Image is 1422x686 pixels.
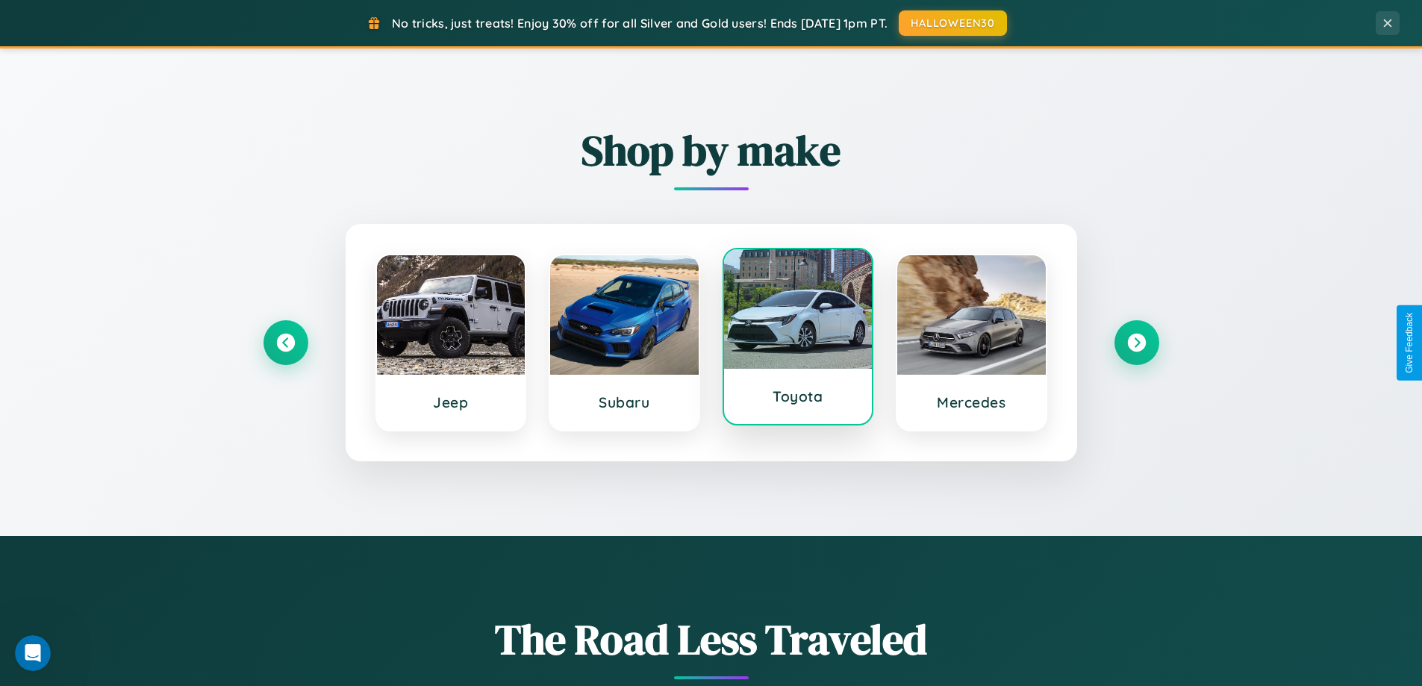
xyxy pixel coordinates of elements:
h3: Toyota [739,387,858,405]
iframe: Intercom live chat [15,635,51,671]
h3: Jeep [392,393,511,411]
h2: Shop by make [263,122,1159,179]
span: No tricks, just treats! Enjoy 30% off for all Silver and Gold users! Ends [DATE] 1pm PT. [392,16,888,31]
div: Give Feedback [1404,313,1415,373]
button: HALLOWEEN30 [899,10,1007,36]
h3: Subaru [565,393,684,411]
h1: The Road Less Traveled [263,611,1159,668]
h3: Mercedes [912,393,1031,411]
